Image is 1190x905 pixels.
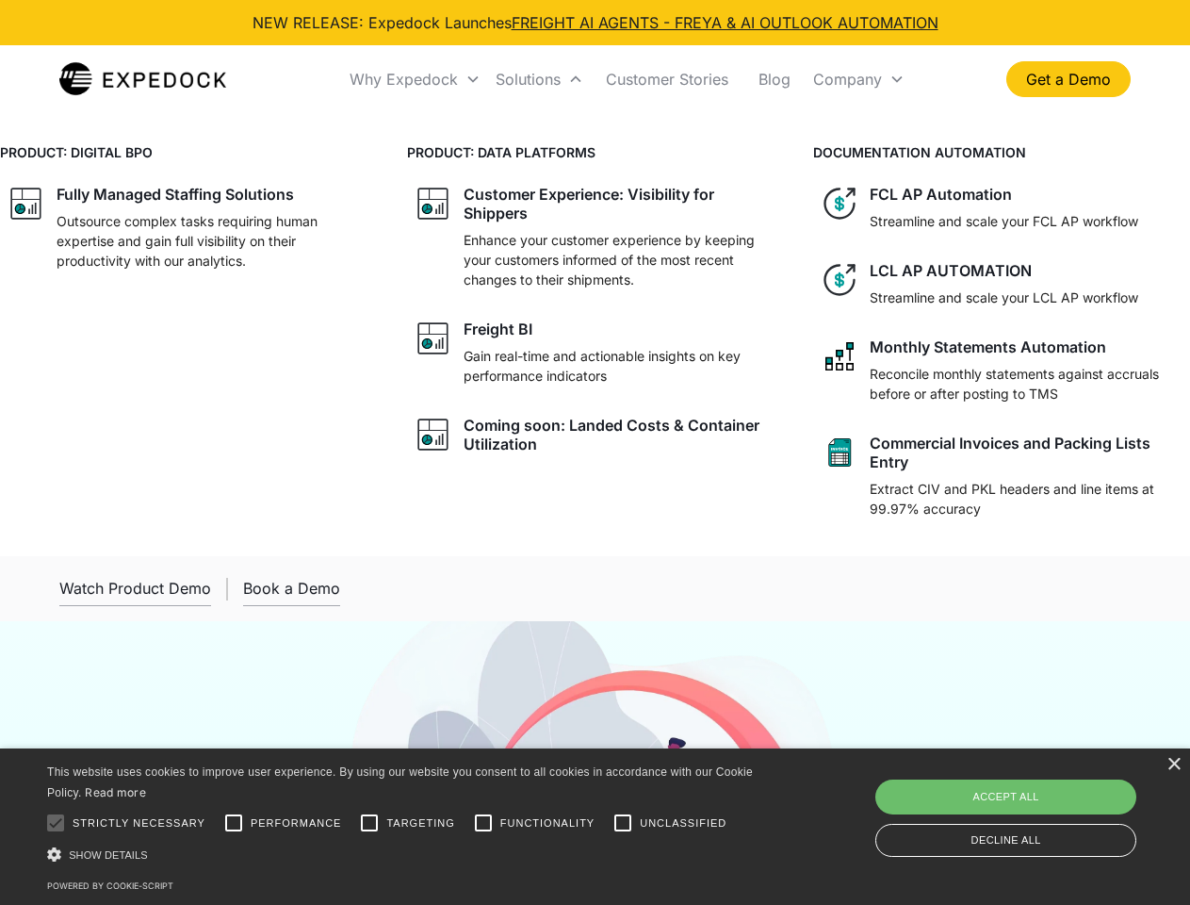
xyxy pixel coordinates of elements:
[407,142,784,162] h4: PRODUCT: DATA PLATFORMS
[813,254,1190,315] a: dollar iconLCL AP AUTOMATIONStreamline and scale your LCL AP workflow
[821,434,858,471] img: sheet icon
[813,177,1190,239] a: dollar iconFCL AP AutomationStreamline and scale your FCL AP workflow
[870,479,1182,518] p: Extract CIV and PKL headers and line items at 99.97% accuracy
[870,337,1106,356] div: Monthly Statements Automation
[415,416,452,453] img: graph icon
[59,571,211,606] a: open lightbox
[464,346,776,386] p: Gain real-time and actionable insights on key performance indicators
[407,408,784,461] a: graph iconComing soon: Landed Costs & Container Utilization
[386,815,454,831] span: Targeting
[870,185,1012,204] div: FCL AP Automation
[870,434,1182,471] div: Commercial Invoices and Packing Lists Entry
[870,261,1032,280] div: LCL AP AUTOMATION
[57,185,294,204] div: Fully Managed Staffing Solutions
[870,211,1138,231] p: Streamline and scale your FCL AP workflow
[464,320,532,338] div: Freight BI
[464,416,776,453] div: Coming soon: Landed Costs & Container Utilization
[47,845,759,864] div: Show details
[821,261,858,299] img: dollar icon
[821,185,858,222] img: dollar icon
[415,320,452,357] img: graph icon
[640,815,726,831] span: Unclassified
[407,177,784,297] a: graph iconCustomer Experience: Visibility for ShippersEnhance your customer experience by keeping...
[813,142,1190,162] h4: DOCUMENTATION AUTOMATION
[59,579,211,598] div: Watch Product Demo
[813,426,1190,526] a: sheet iconCommercial Invoices and Packing Lists EntryExtract CIV and PKL headers and line items a...
[512,13,938,32] a: FREIGHT AI AGENTS - FREYA & AI OUTLOOK AUTOMATION
[806,47,912,111] div: Company
[8,185,45,222] img: graph icon
[243,571,340,606] a: Book a Demo
[1006,61,1131,97] a: Get a Demo
[342,47,488,111] div: Why Expedock
[350,70,458,89] div: Why Expedock
[743,47,806,111] a: Blog
[870,364,1182,403] p: Reconcile monthly statements against accruals before or after posting to TMS
[821,337,858,375] img: network like icon
[464,185,776,222] div: Customer Experience: Visibility for Shippers
[243,579,340,598] div: Book a Demo
[57,211,369,271] p: Outsource complex tasks requiring human expertise and gain full visibility on their productivity ...
[591,47,743,111] a: Customer Stories
[488,47,591,111] div: Solutions
[85,785,146,799] a: Read more
[500,815,595,831] span: Functionality
[73,815,205,831] span: Strictly necessary
[415,185,452,222] img: graph icon
[407,312,784,393] a: graph iconFreight BIGain real-time and actionable insights on key performance indicators
[47,880,173,891] a: Powered by cookie-script
[59,60,226,98] img: Expedock Logo
[69,849,148,861] span: Show details
[253,11,938,34] div: NEW RELEASE: Expedock Launches
[813,70,882,89] div: Company
[59,60,226,98] a: home
[813,330,1190,411] a: network like iconMonthly Statements AutomationReconcile monthly statements against accruals befor...
[47,765,753,800] span: This website uses cookies to improve user experience. By using our website you consent to all coo...
[870,288,1138,307] p: Streamline and scale your LCL AP workflow
[876,701,1190,905] iframe: Chat Widget
[496,70,561,89] div: Solutions
[464,230,776,289] p: Enhance your customer experience by keeping your customers informed of the most recent changes to...
[251,815,342,831] span: Performance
